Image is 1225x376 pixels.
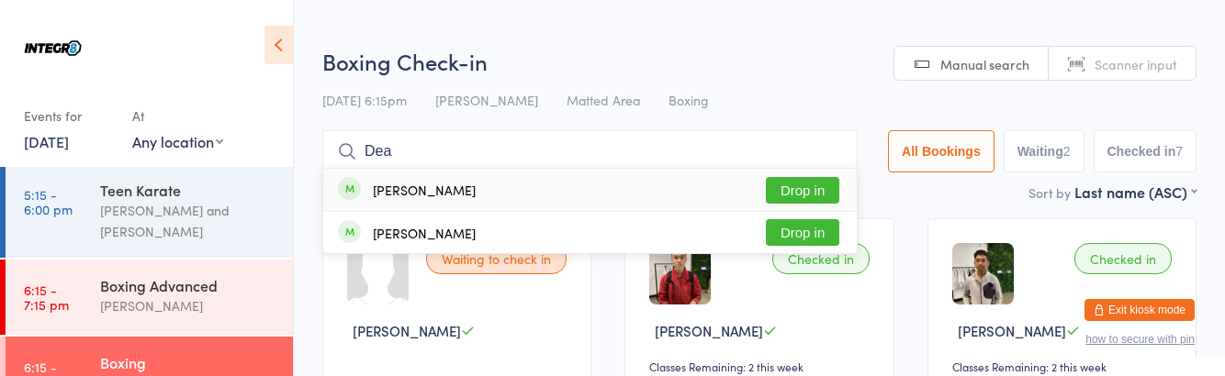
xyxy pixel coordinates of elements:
[649,359,874,374] div: Classes Remaining: 2 this week
[24,101,114,131] div: Events for
[373,182,476,197] div: [PERSON_NAME]
[100,295,277,316] div: [PERSON_NAME]
[100,180,277,200] div: Teen Karate
[952,243,1014,304] img: image1728979296.png
[1074,182,1197,202] div: Last name (ASC)
[100,352,277,372] div: Boxing
[132,101,223,131] div: At
[24,131,69,151] a: [DATE]
[1004,130,1085,172] button: Waiting2
[1094,130,1197,172] button: Checked in7
[6,164,293,258] a: 5:15 -6:00 pmTeen Karate[PERSON_NAME] and [PERSON_NAME]
[6,260,293,335] a: 6:15 -7:15 pmBoxing Advanced[PERSON_NAME]
[373,226,476,240] div: [PERSON_NAME]
[100,275,277,295] div: Boxing Advanced
[888,130,995,172] button: All Bookings
[766,219,839,246] button: Drop in
[322,91,407,109] span: [DATE] 6:15pm
[1063,144,1071,159] div: 2
[766,177,839,204] button: Drop in
[426,243,567,274] div: Waiting to check in
[24,282,69,312] time: 6:15 - 7:15 pm
[1175,144,1183,159] div: 7
[1095,55,1177,73] span: Scanner input
[24,187,73,216] time: 5:15 - 6:00 pm
[322,46,1197,76] h2: Boxing Check-in
[1074,243,1172,274] div: Checked in
[567,91,640,109] span: Matted Area
[435,91,538,109] span: [PERSON_NAME]
[1028,183,1071,202] label: Sort by
[1085,333,1195,346] button: how to secure with pin
[132,131,223,151] div: Any location
[952,359,1177,374] div: Classes Remaining: 2 this week
[18,14,87,83] img: Integr8 Bentleigh
[772,243,870,274] div: Checked in
[958,321,1066,340] span: [PERSON_NAME]
[655,321,763,340] span: [PERSON_NAME]
[649,243,711,304] img: image1744277289.png
[322,130,858,172] input: Search
[1085,299,1195,321] button: Exit kiosk mode
[669,91,709,109] span: Boxing
[353,321,461,340] span: [PERSON_NAME]
[100,200,277,242] div: [PERSON_NAME] and [PERSON_NAME]
[940,55,1029,73] span: Manual search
